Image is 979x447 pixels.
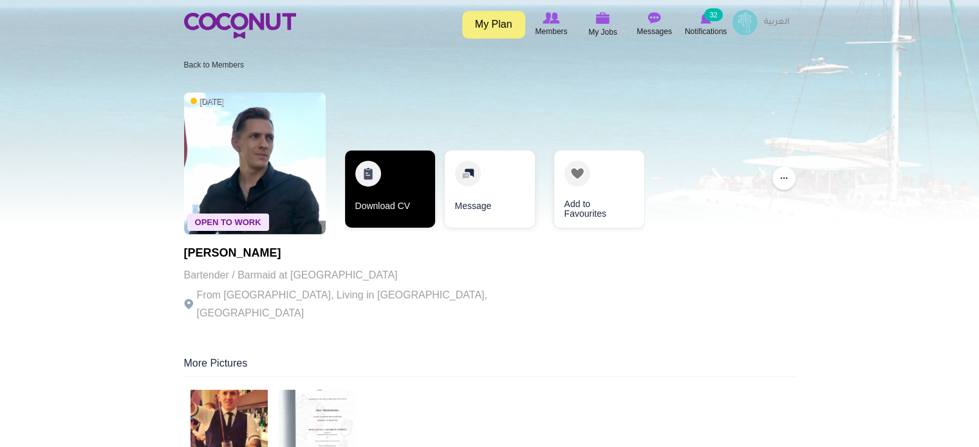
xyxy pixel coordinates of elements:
[191,96,224,107] span: [DATE]
[588,26,617,39] span: My Jobs
[462,11,525,39] a: My Plan
[577,10,629,40] a: My Jobs My Jobs
[184,247,538,260] h1: [PERSON_NAME]
[648,12,661,24] img: Messages
[184,266,538,284] p: Bartender / Barmaid at [GEOGRAPHIC_DATA]
[545,151,635,234] div: 3 / 3
[445,151,535,234] div: 2 / 3
[187,214,269,231] span: Open To Work
[184,13,296,39] img: Home
[700,12,711,24] img: Notifications
[535,25,567,38] span: Members
[184,286,538,322] p: From [GEOGRAPHIC_DATA], Living in [GEOGRAPHIC_DATA], [GEOGRAPHIC_DATA]
[637,25,672,38] span: Messages
[543,12,559,24] img: Browse Members
[526,10,577,39] a: Browse Members Members
[758,10,796,35] a: العربية
[345,151,435,234] div: 1 / 3
[445,151,535,228] a: Message
[184,356,796,377] div: More Pictures
[596,12,610,24] img: My Jobs
[345,151,435,228] a: Download CV
[184,60,244,69] a: Back to Members
[680,10,732,39] a: Notifications Notifications 32
[629,10,680,39] a: Messages Messages
[685,25,727,38] span: Notifications
[704,8,722,21] small: 32
[554,151,644,228] a: Add to Favourites
[772,167,796,190] button: ...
